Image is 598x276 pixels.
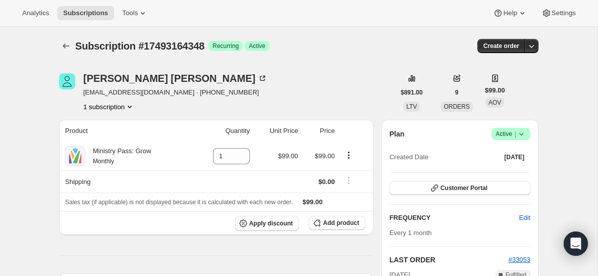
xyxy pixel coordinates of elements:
[483,42,519,50] span: Create order
[498,150,530,164] button: [DATE]
[519,213,530,223] span: Edit
[341,175,357,186] button: Shipping actions
[85,146,151,166] div: Ministry Pass: Grow
[83,73,267,83] div: [PERSON_NAME] [PERSON_NAME]
[59,39,73,53] button: Subscriptions
[315,152,335,160] span: $99.00
[395,85,428,100] button: $891.00
[301,120,338,142] th: Price
[59,120,193,142] th: Product
[193,120,253,142] th: Quantity
[65,199,293,206] span: Sales tax (if applicable) is not displayed because it is calculated with each new order.
[83,102,135,112] button: Product actions
[535,6,582,20] button: Settings
[16,6,55,20] button: Analytics
[441,184,487,192] span: Customer Portal
[487,6,533,20] button: Help
[22,9,49,17] span: Analytics
[390,129,405,139] h2: Plan
[477,39,525,53] button: Create order
[455,88,459,97] span: 9
[552,9,576,17] span: Settings
[485,85,505,96] span: $99.00
[303,198,323,206] span: $99.00
[449,85,465,100] button: 9
[503,9,517,17] span: Help
[390,152,428,162] span: Created Date
[509,256,530,263] a: #33053
[75,40,204,52] span: Subscription #17493164348
[249,42,265,50] span: Active
[318,178,335,186] span: $0.00
[63,9,108,17] span: Subscriptions
[390,229,432,237] span: Every 1 month
[249,219,293,227] span: Apply discount
[509,255,530,265] button: #33053
[323,219,359,227] span: Add product
[488,99,501,106] span: AOV
[212,42,239,50] span: Recurring
[59,73,75,89] span: Chris Henderson
[341,150,357,161] button: Product actions
[513,210,536,226] button: Edit
[65,146,85,166] img: product img
[253,120,301,142] th: Unit Price
[309,216,365,230] button: Add product
[93,158,114,165] small: Monthly
[57,6,114,20] button: Subscriptions
[564,232,588,256] div: Open Intercom Messenger
[390,255,509,265] h2: LAST ORDER
[116,6,154,20] button: Tools
[83,87,267,98] span: [EMAIL_ADDRESS][DOMAIN_NAME] · [PHONE_NUMBER]
[515,130,516,138] span: |
[444,103,469,110] span: ORDERS
[406,103,417,110] span: LTV
[390,181,530,195] button: Customer Portal
[390,213,519,223] h2: FREQUENCY
[496,129,526,139] span: Active
[278,152,298,160] span: $99.00
[504,153,524,161] span: [DATE]
[401,88,422,97] span: $891.00
[122,9,138,17] span: Tools
[59,170,193,193] th: Shipping
[235,216,299,231] button: Apply discount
